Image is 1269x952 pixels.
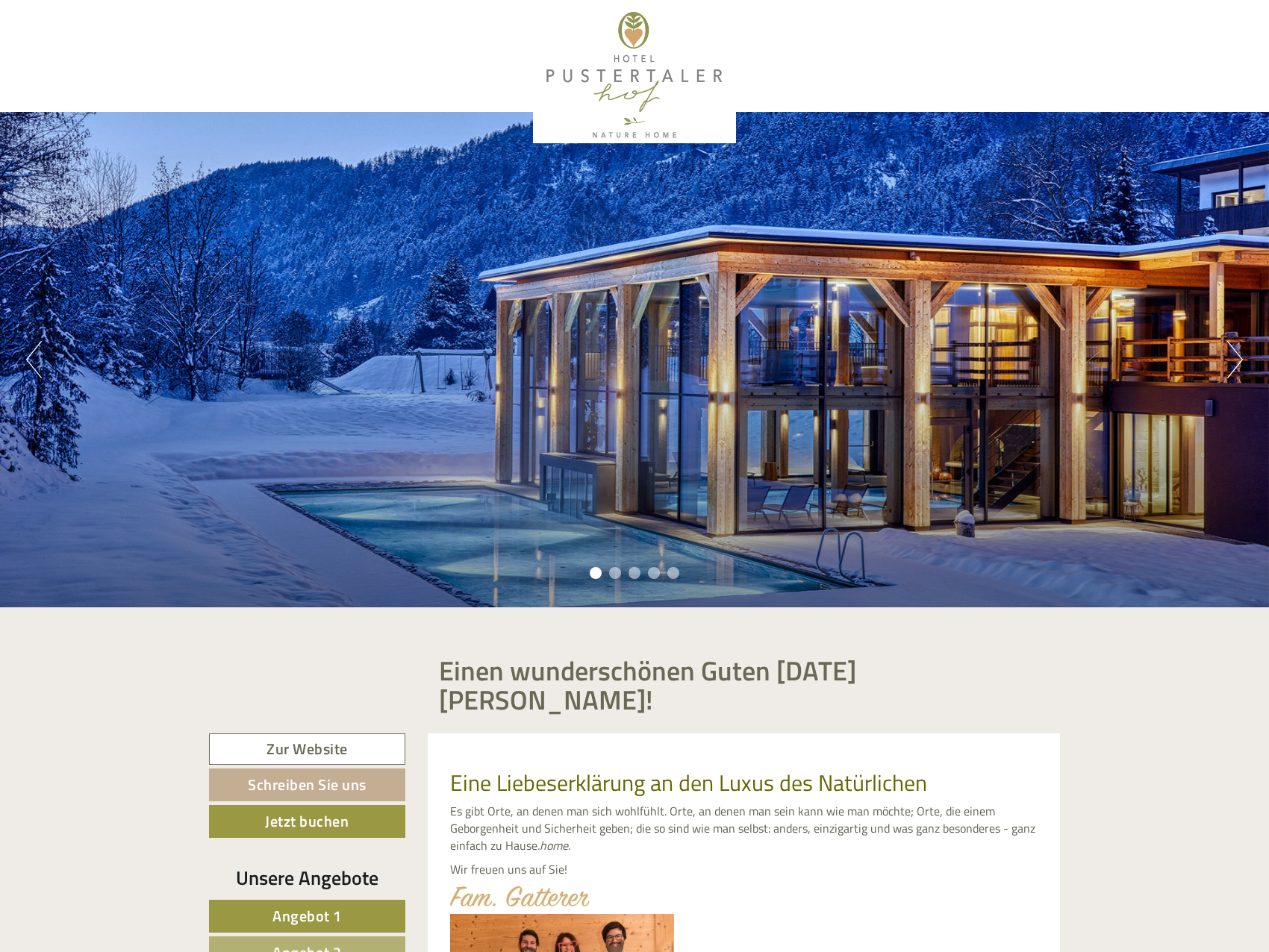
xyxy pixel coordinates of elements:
p: Wir freuen uns auf Sie! [450,861,1038,878]
h1: Einen wunderschönen Guten [DATE] [PERSON_NAME]! [439,656,1050,715]
div: Unsere Angebote [209,864,405,892]
a: Jetzt buchen [209,805,405,838]
button: Next [1227,341,1243,378]
span: Angebot 1 [272,904,342,927]
a: Zur Website [209,733,405,765]
em: home. [540,836,570,854]
a: Schreiben Sie uns [209,768,405,801]
button: Previous [26,341,42,378]
img: image [450,886,590,906]
span: Eine Liebeserklärung an den Luxus des Natürlichen [450,765,927,800]
p: Es gibt Orte, an denen man sich wohlfühlt. Orte, an denen man sein kann wie man möchte; Orte, die... [450,803,1038,854]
